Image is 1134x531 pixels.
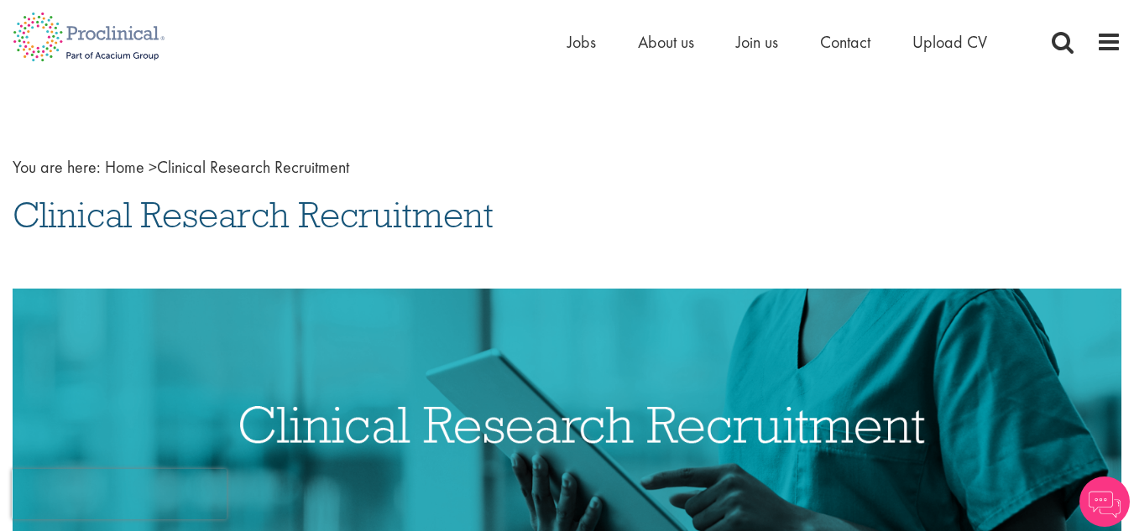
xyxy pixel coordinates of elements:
[736,31,778,53] a: Join us
[638,31,694,53] a: About us
[12,469,227,519] iframe: reCAPTCHA
[13,192,494,237] span: Clinical Research Recruitment
[1079,476,1130,527] img: Chatbot
[149,156,157,178] span: >
[820,31,870,53] a: Contact
[105,156,144,178] a: breadcrumb link to Home
[912,31,987,53] a: Upload CV
[13,156,101,178] span: You are here:
[567,31,596,53] a: Jobs
[105,156,349,178] span: Clinical Research Recruitment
